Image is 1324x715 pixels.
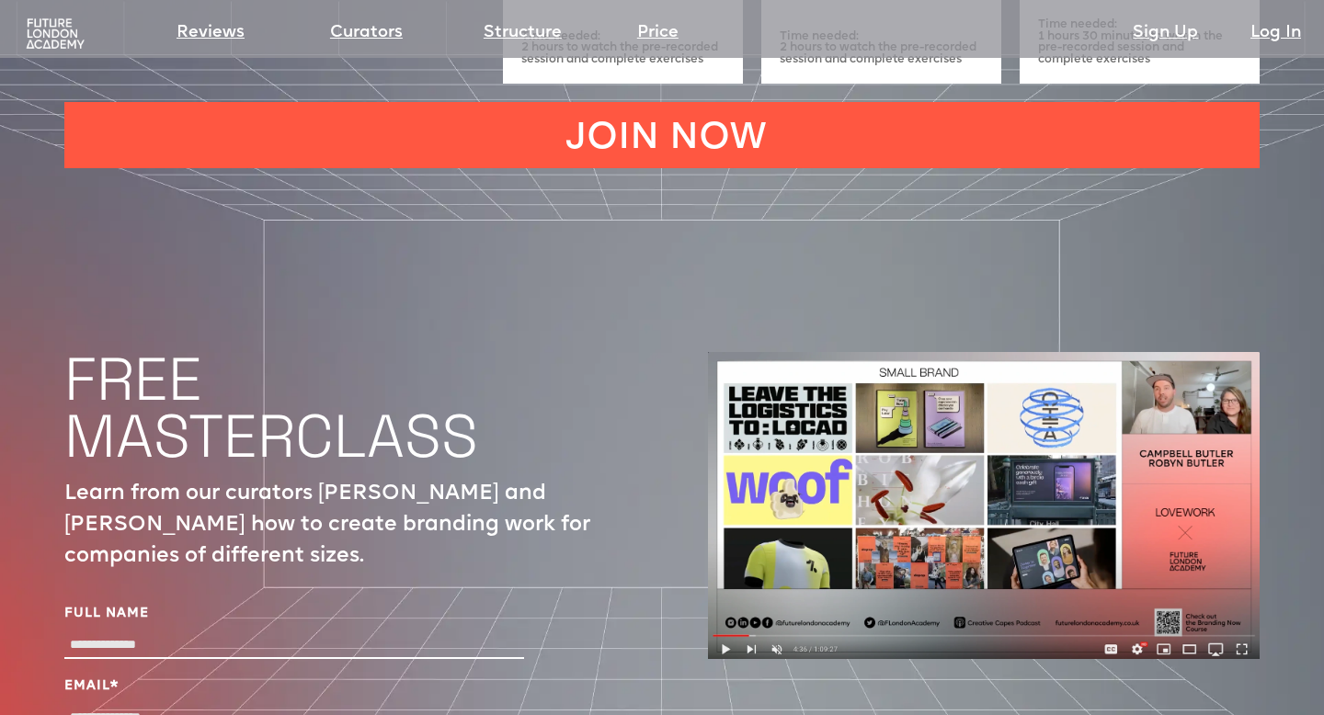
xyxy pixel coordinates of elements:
[177,20,245,46] a: Reviews
[484,20,562,46] a: Structure
[330,20,403,46] a: Curators
[64,351,478,465] h1: FREE MASTERCLASS
[1038,19,1241,65] p: Time needed: 1 hours 30 minutes to watch the pre-recorded session and complete exercises
[521,31,725,65] p: Time needed: 2 hours to watch the pre-recorded session and complete exercises
[780,31,983,65] p: Time needed: 2 hours to watch the pre-recorded session and complete exercises
[64,479,616,573] p: Learn from our curators [PERSON_NAME] and [PERSON_NAME] how to create branding work for companies...
[64,102,1260,168] a: JOIN NOW
[637,20,679,46] a: Price
[64,677,524,696] label: Email
[64,605,524,623] label: Full Name
[1133,20,1198,46] a: Sign Up
[1250,20,1301,46] a: Log In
